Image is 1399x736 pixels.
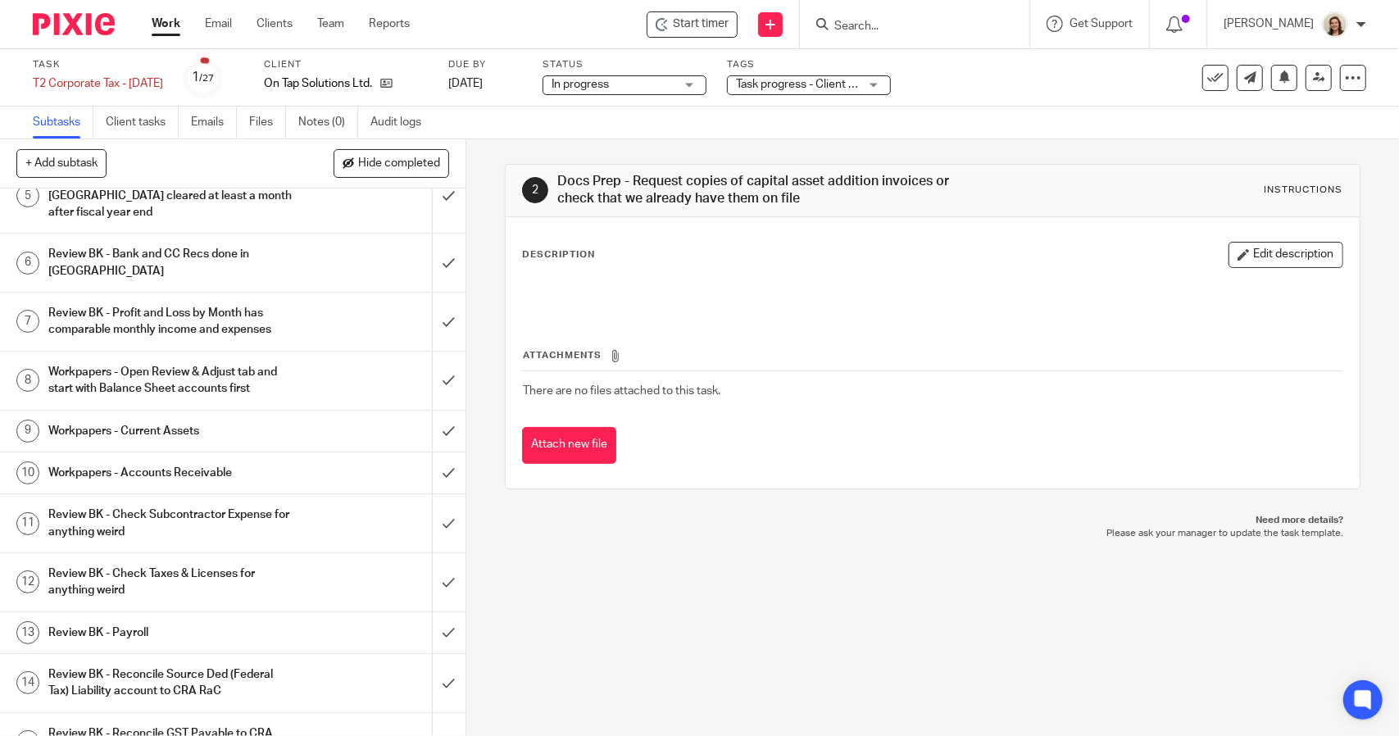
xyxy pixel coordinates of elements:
[16,621,39,644] div: 13
[48,360,293,402] h1: Workpapers - Open Review & Adjust tab and start with Balance Sheet accounts first
[833,20,980,34] input: Search
[557,173,968,208] h1: Docs Prep - Request copies of capital asset addition invoices or check that we already have them ...
[1265,184,1343,197] div: Instructions
[48,461,293,485] h1: Workpapers - Accounts Receivable
[48,301,293,343] h1: Review BK - Profit and Loss by Month has comparable monthly income and expenses
[736,79,962,90] span: Task progress - Client response received + 1
[521,514,1343,527] p: Need more details?
[152,16,180,32] a: Work
[16,252,39,275] div: 6
[48,620,293,645] h1: Review BK - Payroll
[200,74,215,83] small: /27
[521,527,1343,540] p: Please ask your manager to update the task template.
[522,177,548,203] div: 2
[33,13,115,35] img: Pixie
[522,248,595,261] p: Description
[727,58,891,71] label: Tags
[48,166,293,225] h1: Review BK - Bank feeds in [GEOGRAPHIC_DATA] cleared at least a month after fiscal year end
[334,149,449,177] button: Hide completed
[16,184,39,207] div: 5
[16,512,39,535] div: 11
[191,107,237,139] a: Emails
[16,570,39,593] div: 12
[448,78,483,89] span: [DATE]
[264,58,428,71] label: Client
[106,107,179,139] a: Client tasks
[33,58,163,71] label: Task
[257,16,293,32] a: Clients
[33,107,93,139] a: Subtasks
[317,16,344,32] a: Team
[543,58,706,71] label: Status
[523,385,720,397] span: There are no files attached to this task.
[1224,16,1314,32] p: [PERSON_NAME]
[1229,242,1343,268] button: Edit description
[673,16,729,33] span: Start timer
[48,561,293,603] h1: Review BK - Check Taxes & Licenses for anything weird
[16,310,39,333] div: 7
[33,75,163,92] div: T2 Corporate Tax - [DATE]
[369,16,410,32] a: Reports
[358,157,440,170] span: Hide completed
[16,420,39,443] div: 9
[16,149,107,177] button: + Add subtask
[647,11,738,38] div: On Tap Solutions Ltd. - T2 Corporate Tax - June 2025
[48,242,293,284] h1: Review BK - Bank and CC Recs done in [GEOGRAPHIC_DATA]
[370,107,434,139] a: Audit logs
[16,369,39,392] div: 8
[1322,11,1348,38] img: Morgan.JPG
[1070,18,1133,30] span: Get Support
[522,427,616,464] button: Attach new file
[249,107,286,139] a: Files
[298,107,358,139] a: Notes (0)
[193,68,215,87] div: 1
[264,75,372,92] p: On Tap Solutions Ltd.
[523,351,602,360] span: Attachments
[33,75,163,92] div: T2 Corporate Tax - June 2025
[16,461,39,484] div: 10
[16,671,39,694] div: 14
[552,79,609,90] span: In progress
[448,58,522,71] label: Due by
[48,502,293,544] h1: Review BK - Check Subcontractor Expense for anything weird
[48,419,293,443] h1: Workpapers - Current Assets
[48,662,293,704] h1: Review BK - Reconcile Source Ded (Federal Tax) Liability account to CRA RaC
[205,16,232,32] a: Email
